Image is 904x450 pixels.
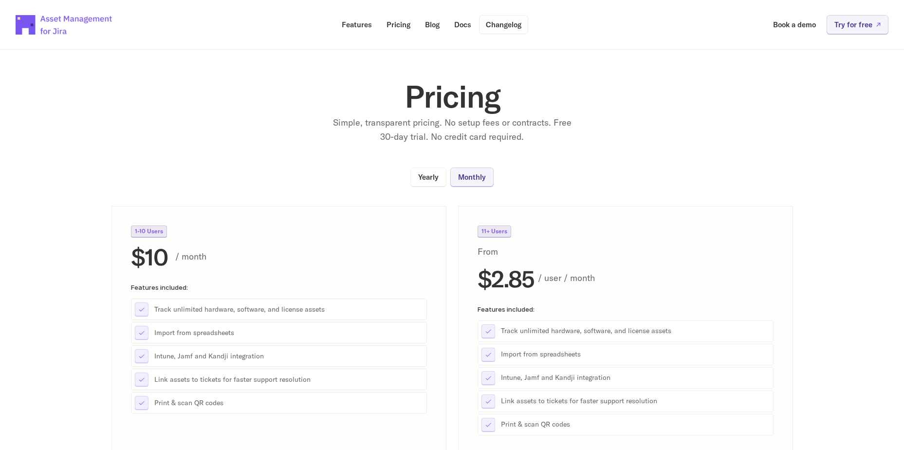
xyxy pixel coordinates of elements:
p: Docs [454,21,471,28]
a: Blog [418,15,446,34]
p: Link assets to tickets for faster support resolution [501,396,770,406]
p: Print & scan QR codes [154,398,423,408]
p: Features [342,21,372,28]
p: Book a demo [773,21,816,28]
p: Track unlimited hardware, software, and license assets [154,304,423,314]
p: Simple, transparent pricing. No setup fees or contracts. Free 30-day trial. No credit card required. [331,116,574,144]
p: / month [175,249,427,263]
p: Try for free [834,21,872,28]
p: From [478,245,522,259]
h2: $10 [131,245,167,268]
p: Intune, Jamf and Kandji integration [501,373,770,383]
p: Features included: [478,305,774,312]
p: Changelog [486,21,521,28]
a: Pricing [380,15,417,34]
p: Pricing [387,21,410,28]
a: Features [335,15,379,34]
p: Import from spreadsheets [501,350,770,359]
p: Link assets to tickets for faster support resolution [154,375,423,384]
p: / user / month [538,271,774,285]
p: Track unlimited hardware, software, and license assets [501,326,770,336]
a: Changelog [479,15,528,34]
p: Print & scan QR codes [501,420,770,430]
p: 11+ Users [481,228,507,234]
p: Blog [425,21,440,28]
p: Monthly [458,173,486,181]
h2: $2.85 [478,266,534,290]
p: Import from spreadsheets [154,328,423,337]
p: Yearly [418,173,439,181]
p: Features included: [131,284,427,291]
h1: Pricing [258,81,647,112]
p: Intune, Jamf and Kandji integration [154,351,423,361]
a: Try for free [827,15,888,34]
a: Docs [447,15,478,34]
p: 1-10 Users [135,228,163,234]
a: Book a demo [766,15,823,34]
